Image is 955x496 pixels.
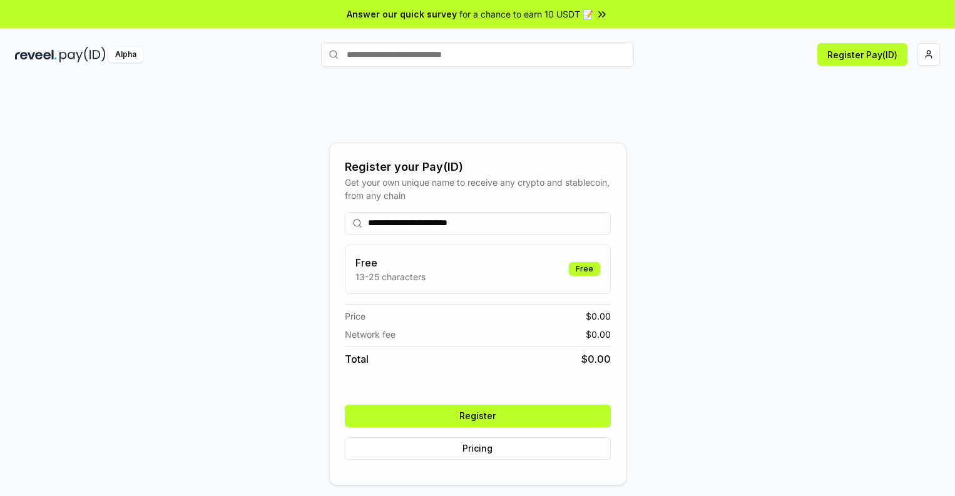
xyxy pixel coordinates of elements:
[586,328,611,341] span: $ 0.00
[59,47,106,63] img: pay_id
[586,310,611,323] span: $ 0.00
[345,328,396,341] span: Network fee
[15,47,57,63] img: reveel_dark
[345,405,611,427] button: Register
[345,310,365,323] span: Price
[817,43,907,66] button: Register Pay(ID)
[355,255,426,270] h3: Free
[347,8,457,21] span: Answer our quick survey
[355,270,426,283] p: 13-25 characters
[345,176,611,202] div: Get your own unique name to receive any crypto and stablecoin, from any chain
[459,8,593,21] span: for a chance to earn 10 USDT 📝
[569,262,600,276] div: Free
[345,158,611,176] div: Register your Pay(ID)
[345,437,611,460] button: Pricing
[108,47,143,63] div: Alpha
[581,352,611,367] span: $ 0.00
[345,352,369,367] span: Total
